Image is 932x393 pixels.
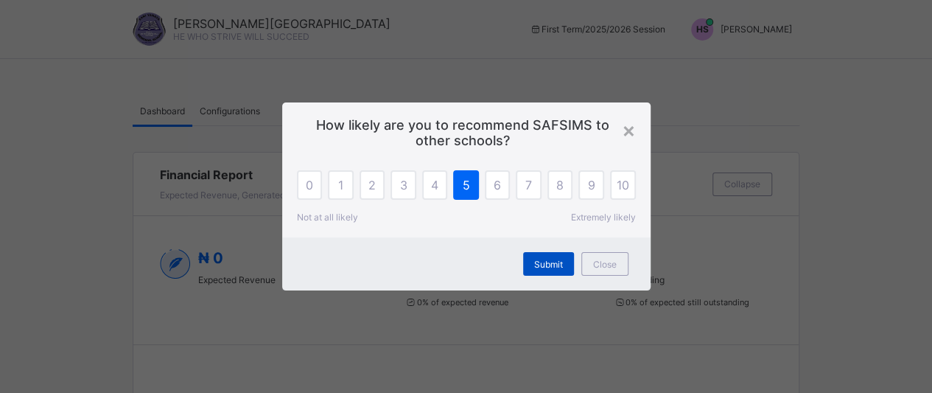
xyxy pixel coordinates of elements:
[494,178,501,192] span: 6
[556,178,564,192] span: 8
[571,212,636,223] span: Extremely likely
[534,259,563,270] span: Submit
[588,178,595,192] span: 9
[431,178,438,192] span: 4
[617,178,629,192] span: 10
[304,117,628,148] span: How likely are you to recommend SAFSIMS to other schools?
[593,259,617,270] span: Close
[463,178,470,192] span: 5
[368,178,376,192] span: 2
[399,178,407,192] span: 3
[338,178,343,192] span: 1
[297,212,358,223] span: Not at all likely
[525,178,532,192] span: 7
[297,170,323,200] div: 0
[622,117,636,142] div: ×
